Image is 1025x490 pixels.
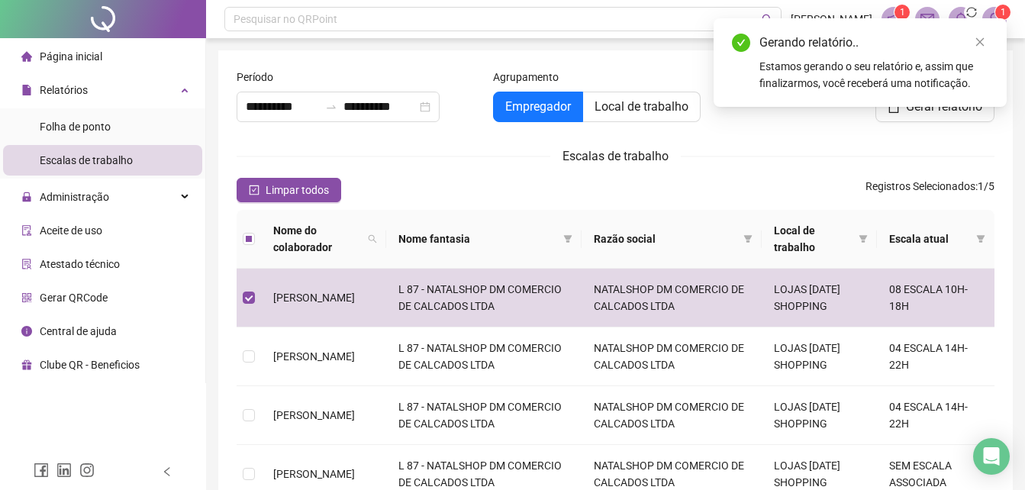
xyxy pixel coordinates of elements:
span: filter [560,227,575,250]
span: Atestado técnico [40,258,120,270]
span: check-square [249,185,259,195]
span: instagram [79,463,95,478]
span: solution [21,259,32,269]
span: Folha de ponto [40,121,111,133]
span: Nome do colaborador [273,222,362,256]
span: Clube QR - Beneficios [40,359,140,371]
span: Local de trabalho [774,222,853,256]
td: L 87 - NATALSHOP DM COMERCIO DE CALCADOS LTDA [386,386,582,445]
span: search [365,219,380,259]
span: Empregador [505,99,571,114]
td: L 87 - NATALSHOP DM COMERCIO DE CALCADOS LTDA [386,269,582,327]
span: 1 [1001,7,1006,18]
sup: 1 [894,5,910,20]
span: Razão social [594,230,737,247]
span: [PERSON_NAME] [273,409,355,421]
span: [PERSON_NAME] [273,468,355,480]
td: LOJAS [DATE] SHOPPING [762,327,877,386]
div: Gerando relatório.. [759,34,988,52]
a: Close [972,34,988,50]
span: filter [740,227,756,250]
img: 94759 [983,8,1006,31]
span: Administração [40,191,109,203]
span: linkedin [56,463,72,478]
span: sync [961,2,982,23]
span: filter [563,234,572,243]
span: Limpar todos [266,182,329,198]
span: filter [856,219,871,259]
span: 1 [900,7,905,18]
span: Central de ajuda [40,325,117,337]
td: LOJAS [DATE] SHOPPING [762,269,877,327]
span: Escalas de trabalho [562,149,669,163]
span: filter [976,234,985,243]
div: Open Intercom Messenger [973,438,1010,475]
span: Escalas de trabalho [40,154,133,166]
span: Período [237,69,273,85]
span: to [325,101,337,113]
span: file [21,85,32,95]
span: qrcode [21,292,32,303]
td: NATALSHOP DM COMERCIO DE CALCADOS LTDA [582,386,762,445]
span: [PERSON_NAME] [273,292,355,304]
span: Local de trabalho [595,99,688,114]
span: home [21,51,32,62]
span: Agrupamento [493,69,559,85]
span: gift [21,359,32,370]
span: notification [887,12,901,26]
td: NATALSHOP DM COMERCIO DE CALCADOS LTDA [582,269,762,327]
span: Registros Selecionados [865,180,975,192]
sup: Atualize o seu contato no menu Meus Dados [995,5,1010,20]
span: filter [859,234,868,243]
span: Relatórios [40,84,88,96]
td: 08 ESCALA 10H-18H [877,269,994,327]
span: audit [21,225,32,236]
span: swap-right [325,101,337,113]
span: Escala atual [889,230,970,247]
td: 04 ESCALA 14H-22H [877,327,994,386]
td: L 87 - NATALSHOP DM COMERCIO DE CALCADOS LTDA [386,327,582,386]
span: : 1 / 5 [865,178,994,202]
span: filter [973,227,988,250]
span: close [975,37,985,47]
span: bell [954,12,968,26]
span: mail [920,12,934,26]
span: info-circle [21,326,32,337]
span: Aceite de uso [40,224,102,237]
span: check-circle [732,34,750,52]
span: search [368,234,377,243]
span: [PERSON_NAME] [273,350,355,363]
td: 04 ESCALA 14H-22H [877,386,994,445]
span: [PERSON_NAME] [791,11,872,27]
button: Limpar todos [237,178,341,202]
span: Nome fantasia [398,230,557,247]
span: left [162,466,172,477]
span: Gerar QRCode [40,292,108,304]
td: NATALSHOP DM COMERCIO DE CALCADOS LTDA [582,327,762,386]
span: lock [21,192,32,202]
span: facebook [34,463,49,478]
span: search [762,14,773,25]
td: LOJAS [DATE] SHOPPING [762,386,877,445]
span: filter [743,234,753,243]
div: Estamos gerando o seu relatório e, assim que finalizarmos, você receberá uma notificação. [759,58,988,92]
span: Página inicial [40,50,102,63]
